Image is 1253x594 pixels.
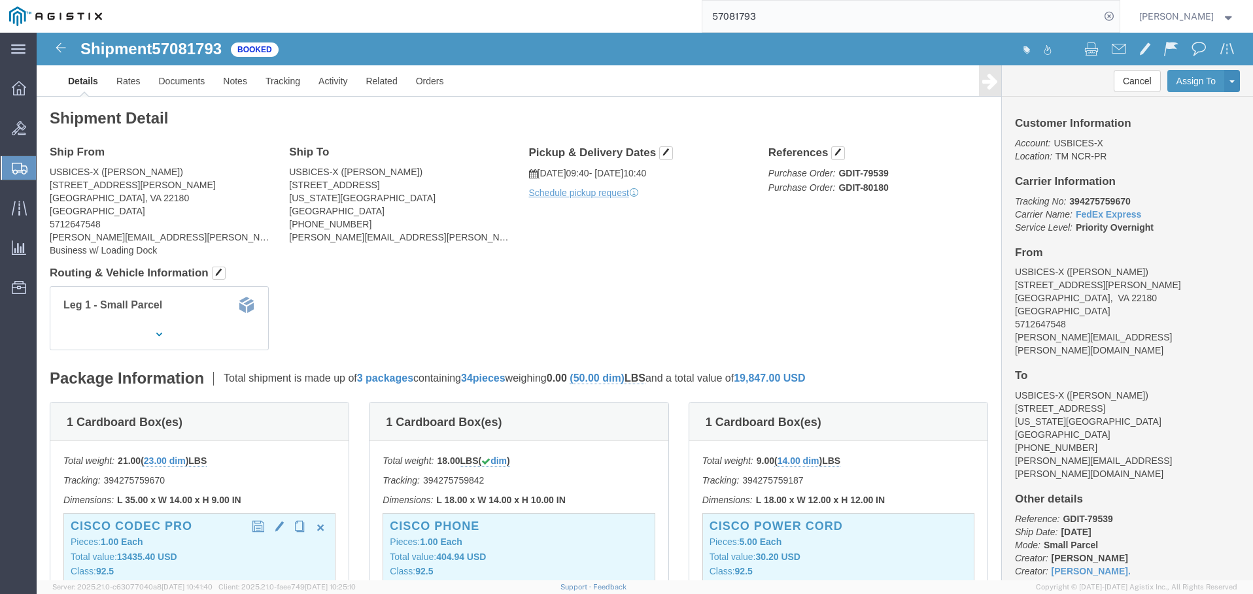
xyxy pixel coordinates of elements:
span: Nicholas Pace [1139,9,1214,24]
span: Client: 2025.21.0-faee749 [218,583,356,591]
iframe: FS Legacy Container [37,33,1253,580]
a: Support [560,583,593,591]
a: Feedback [593,583,626,591]
span: Server: 2025.21.0-c63077040a8 [52,583,213,591]
span: [DATE] 10:25:10 [305,583,356,591]
span: Copyright © [DATE]-[DATE] Agistix Inc., All Rights Reserved [1036,582,1237,593]
span: [DATE] 10:41:40 [162,583,213,591]
button: [PERSON_NAME] [1139,8,1235,24]
input: Search for shipment number, reference number [702,1,1100,32]
img: logo [9,7,102,26]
